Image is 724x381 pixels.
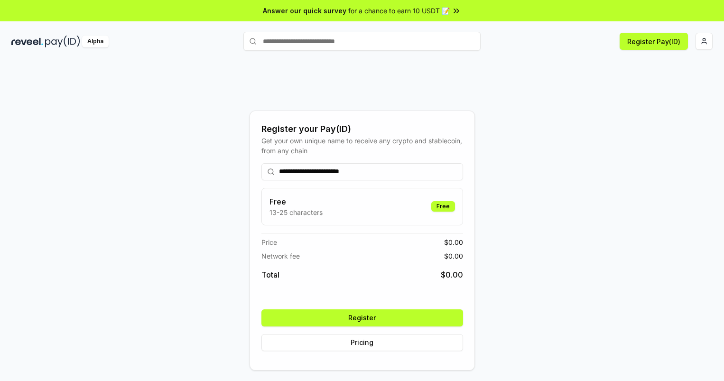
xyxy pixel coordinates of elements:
[441,269,463,280] span: $ 0.00
[261,122,463,136] div: Register your Pay(ID)
[261,136,463,156] div: Get your own unique name to receive any crypto and stablecoin, from any chain
[261,237,277,247] span: Price
[45,36,80,47] img: pay_id
[269,196,323,207] h3: Free
[11,36,43,47] img: reveel_dark
[444,237,463,247] span: $ 0.00
[261,334,463,351] button: Pricing
[431,201,455,212] div: Free
[82,36,109,47] div: Alpha
[261,269,279,280] span: Total
[261,309,463,326] button: Register
[620,33,688,50] button: Register Pay(ID)
[261,251,300,261] span: Network fee
[444,251,463,261] span: $ 0.00
[269,207,323,217] p: 13-25 characters
[348,6,450,16] span: for a chance to earn 10 USDT 📝
[263,6,346,16] span: Answer our quick survey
